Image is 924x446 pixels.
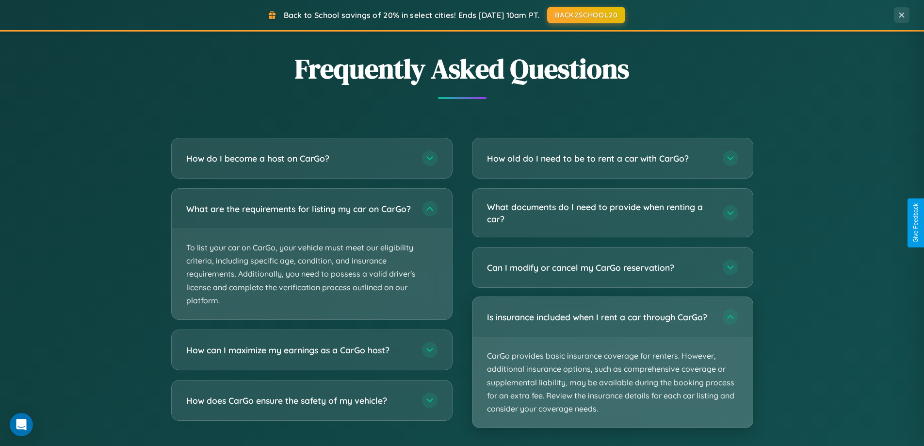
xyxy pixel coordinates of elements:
p: CarGo provides basic insurance coverage for renters. However, additional insurance options, such ... [472,337,753,428]
h3: What are the requirements for listing my car on CarGo? [186,203,412,215]
h3: How does CarGo ensure the safety of my vehicle? [186,395,412,407]
h3: How do I become a host on CarGo? [186,152,412,165]
div: Give Feedback [912,203,919,243]
h3: Is insurance included when I rent a car through CarGo? [487,311,713,323]
span: Back to School savings of 20% in select cities! Ends [DATE] 10am PT. [284,10,540,20]
button: BACK2SCHOOL20 [547,7,625,23]
p: To list your car on CarGo, your vehicle must meet our eligibility criteria, including specific ag... [172,229,452,319]
h3: Can I modify or cancel my CarGo reservation? [487,262,713,274]
h2: Frequently Asked Questions [171,50,753,87]
h3: How can I maximize my earnings as a CarGo host? [186,344,412,356]
div: Open Intercom Messenger [10,413,33,436]
h3: What documents do I need to provide when renting a car? [487,201,713,225]
h3: How old do I need to be to rent a car with CarGo? [487,152,713,165]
